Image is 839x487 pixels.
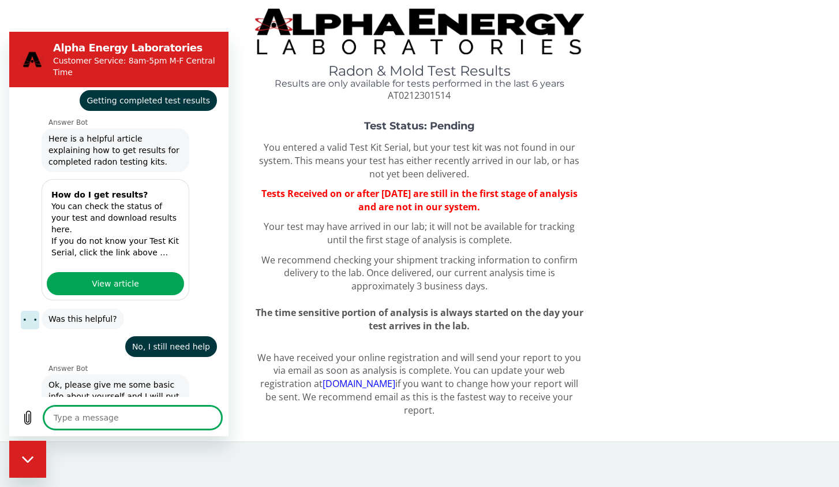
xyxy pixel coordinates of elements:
p: Your test may have arrived in our lab; it will not be available for tracking until the first stag... [255,220,584,247]
a: View article: 'How do I get results?' [38,240,175,263]
strong: Test Status: Pending [364,120,475,132]
p: You can check the status of your test and download results here. If you do not know your Test Kit... [42,169,170,226]
h1: Radon & Mold Test Results [255,64,584,79]
a: [DOMAIN_NAME] [323,377,395,390]
p: We have received your online registration and will send your report to you via email as soon as a... [255,351,584,417]
p: Answer Bot [39,332,217,341]
span: The time sensitive portion of analysis is always started on the day your test arrives in the lab. [256,306,583,332]
iframe: Button to launch messaging window, conversation in progress [9,441,46,478]
span: Was this helpful? [35,277,113,298]
img: TightCrop.jpg [255,9,584,54]
p: Answer Bot [39,86,217,95]
span: No, I still need help [118,304,205,325]
span: Getting completed test results [73,58,205,79]
iframe: Messaging window [9,32,229,436]
h3: How do I get results? [42,157,170,169]
span: Once delivered, our current analysis time is approximately 3 business days. [351,266,555,292]
span: Here is a helpful article explaining how to get results for completed radon testing kits. [35,96,178,140]
h4: Results are only available for tests performed in the last 6 years [255,79,584,89]
span: Ok, please give me some basic info about yourself and I will put you in touch with someone who ca... [35,343,178,398]
span: View article [83,245,130,259]
button: Upload file [7,374,30,397]
p: You entered a valid Test Kit Serial, but your test kit was not found in our system. This means yo... [255,141,584,181]
span: Tests Received on or after [DATE] are still in the first stage of analysis and are not in our sys... [261,187,578,213]
span: We recommend checking your shipment tracking information to confirm delivery to the lab. [261,254,578,280]
span: AT0212301514 [388,89,451,102]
